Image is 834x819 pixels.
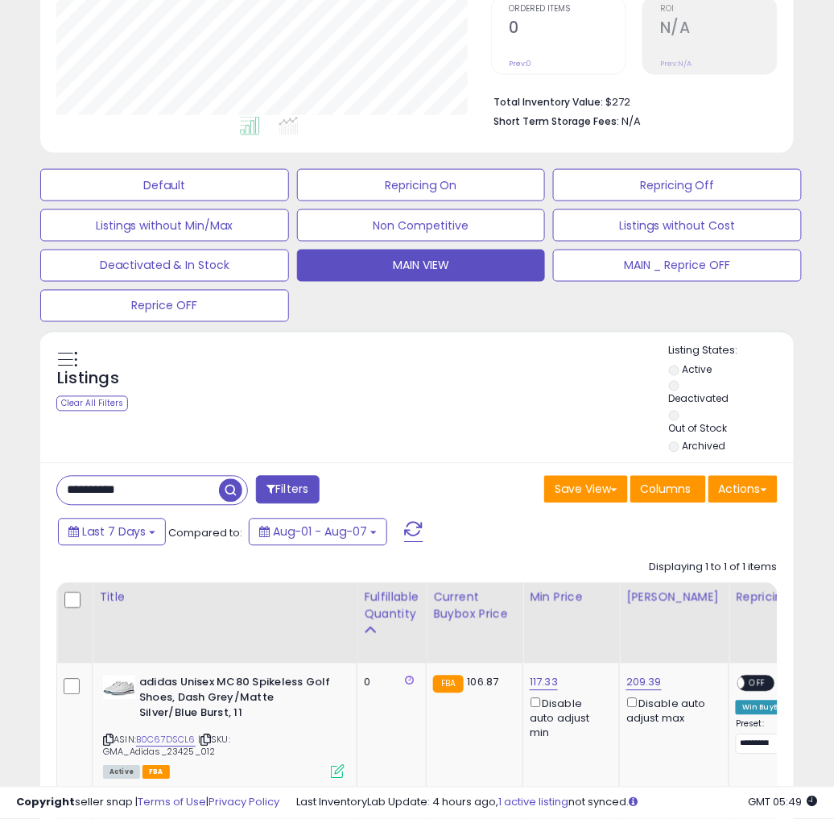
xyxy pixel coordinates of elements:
[509,5,625,14] span: Ordered Items
[103,734,230,758] span: | SKU: GMA_Adidas_23425_012
[40,250,289,282] button: Deactivated & In Stock
[493,91,766,110] li: $272
[650,560,778,576] div: Displaying 1 to 1 of 1 items
[136,734,196,747] a: B0C67DSCL6
[683,363,712,377] label: Active
[433,589,516,623] div: Current Buybox Price
[669,344,794,359] p: Listing States:
[626,695,716,726] div: Disable auto adjust max
[530,589,613,606] div: Min Price
[138,795,206,810] a: Terms of Use
[364,589,419,623] div: Fulfillable Quantity
[57,368,119,391] h5: Listings
[40,169,289,201] button: Default
[708,476,778,503] button: Actions
[553,209,802,242] button: Listings without Cost
[297,169,546,201] button: Repricing On
[660,59,692,68] small: Prev: N/A
[56,396,128,412] div: Clear All Filters
[660,19,777,40] h2: N/A
[626,675,662,691] a: 209.39
[273,524,367,540] span: Aug-01 - Aug-07
[249,519,387,546] button: Aug-01 - Aug-07
[40,209,289,242] button: Listings without Min/Max
[749,795,818,810] span: 2025-08-15 05:49 GMT
[509,19,625,40] h2: 0
[493,114,619,128] b: Short Term Storage Fees:
[103,766,140,780] span: All listings currently available for purchase on Amazon
[103,676,135,700] img: 31+LJfIjqOL._SL40_.jpg
[40,290,289,322] button: Reprice OFF
[297,796,818,811] div: Last InventoryLab Update: 4 hours ago, not synced.
[745,677,771,691] span: OFF
[364,676,414,690] div: 0
[669,422,728,436] label: Out of Stock
[553,250,802,282] button: MAIN _ Reprice OFF
[530,695,607,742] div: Disable auto adjust min
[58,519,166,546] button: Last 7 Days
[499,795,569,810] a: 1 active listing
[82,524,146,540] span: Last 7 Days
[297,209,546,242] button: Non Competitive
[468,675,499,690] span: 106.87
[544,476,628,503] button: Save View
[168,526,242,541] span: Compared to:
[530,675,558,691] a: 117.33
[16,796,279,811] div: seller snap | |
[626,589,722,606] div: [PERSON_NAME]
[736,589,799,606] div: Repricing
[297,250,546,282] button: MAIN VIEW
[683,440,726,453] label: Archived
[256,476,319,504] button: Filters
[736,701,793,715] div: Win BuyBox
[99,589,350,606] div: Title
[641,482,692,498] span: Columns
[621,114,641,129] span: N/A
[16,795,75,810] strong: Copyright
[433,676,463,693] small: FBA
[509,59,531,68] small: Prev: 0
[142,766,170,780] span: FBA
[553,169,802,201] button: Repricing Off
[139,676,335,725] b: adidas Unisex MC80 Spikeless Golf Shoes, Dash Grey/Matte Silver/Blue Burst, 11
[660,5,777,14] span: ROI
[103,676,345,777] div: ASIN:
[630,476,706,503] button: Columns
[736,719,793,755] div: Preset:
[493,95,603,109] b: Total Inventory Value:
[208,795,279,810] a: Privacy Policy
[669,392,729,406] label: Deactivated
